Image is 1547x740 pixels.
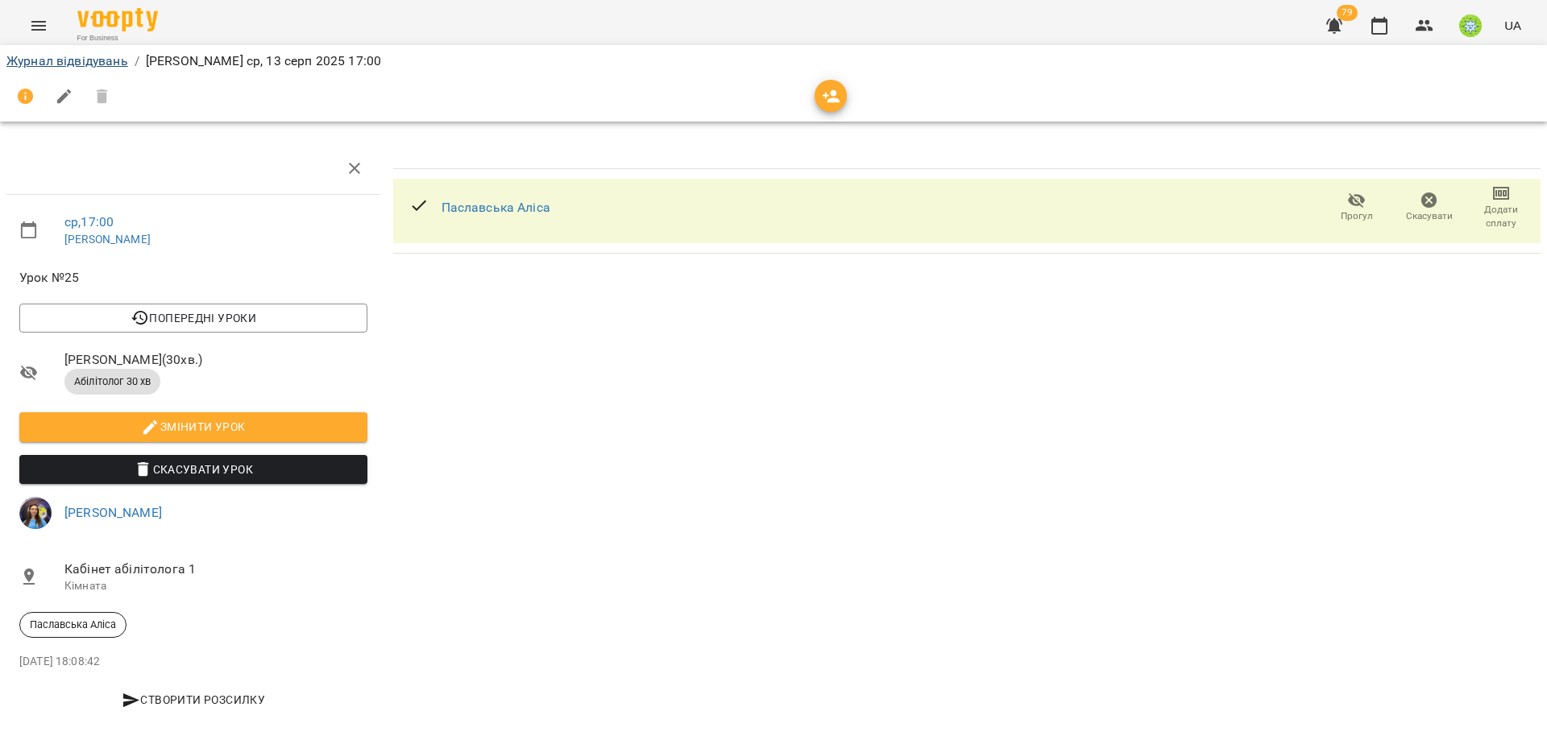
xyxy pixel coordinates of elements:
nav: breadcrumb [6,52,1541,71]
p: [PERSON_NAME] ср, 13 серп 2025 17:00 [146,52,381,71]
span: [PERSON_NAME] ( 30 хв. ) [64,350,367,370]
button: UA [1498,10,1528,40]
button: Створити розсилку [19,685,367,714]
span: Абілітолог 30 хв [64,374,160,389]
span: Урок №25 [19,268,367,287]
span: UA [1504,17,1521,34]
a: [PERSON_NAME] [64,233,151,246]
a: ср , 17:00 [64,214,114,229]
span: Скасувати Урок [32,460,355,479]
button: Скасувати [1393,185,1466,230]
img: 8ec40acc98eb0e9459e318a00da59de5.jpg [1459,14,1482,37]
button: Додати сплату [1465,185,1537,230]
button: Змінити урок [19,412,367,441]
button: Прогул [1321,185,1393,230]
span: Змінити урок [32,417,355,436]
span: Додати сплату [1474,203,1528,230]
span: Паславська Аліса [20,618,126,632]
span: 79 [1337,5,1358,21]
p: [DATE] 18:08:42 [19,654,367,670]
img: Voopty Logo [77,8,158,31]
img: c30cf3dcb7f7e8baf914f38a97ec6524.jpg [19,497,52,529]
span: Кабінет абілітолога 1 [64,560,367,579]
p: Кімната [64,578,367,594]
a: Журнал відвідувань [6,53,128,68]
a: Паславська Аліса [442,200,550,215]
span: Прогул [1341,209,1373,223]
span: For Business [77,33,158,43]
button: Скасувати Урок [19,455,367,484]
div: Паславська Аліса [19,612,126,638]
span: Попередні уроки [32,308,355,328]
button: Попередні уроки [19,304,367,333]
span: Скасувати [1406,209,1453,223]
a: [PERSON_NAME] [64,505,162,520]
span: Створити розсилку [26,690,361,709]
button: Menu [19,6,58,45]
li: / [135,52,139,71]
